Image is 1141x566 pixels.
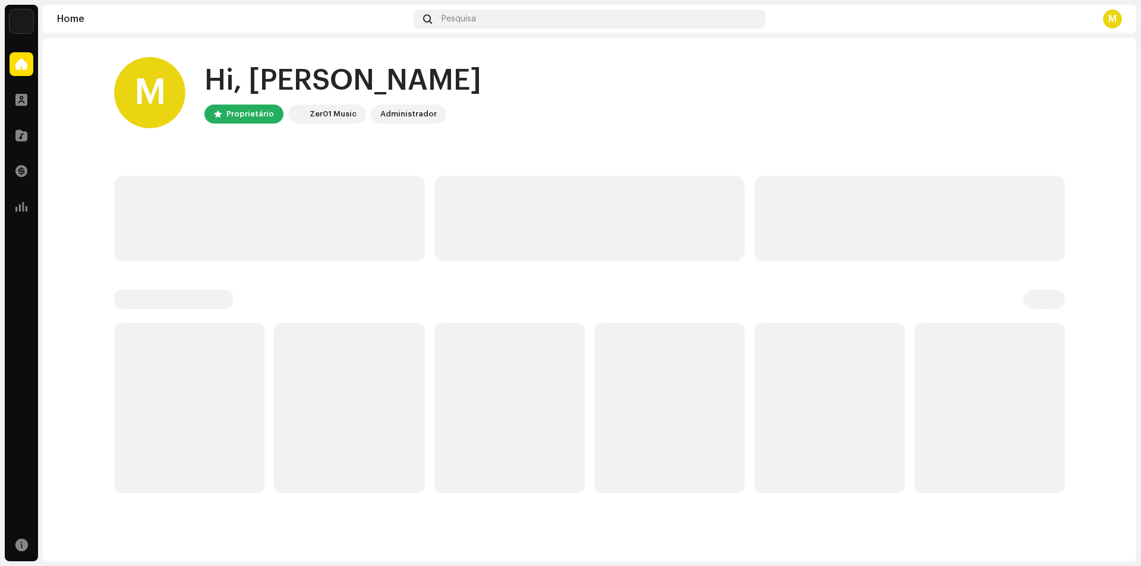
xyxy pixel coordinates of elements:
div: Home [57,14,409,24]
div: Zer01 Music [310,107,357,121]
div: Hi, [PERSON_NAME] [204,62,481,100]
img: cd9a510e-9375-452c-b98b-71401b54d8f9 [291,107,305,121]
div: M [1103,10,1122,29]
div: Proprietário [226,107,274,121]
div: Administrador [380,107,437,121]
span: Pesquisa [442,14,476,24]
img: cd9a510e-9375-452c-b98b-71401b54d8f9 [10,10,33,33]
div: M [114,57,185,128]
